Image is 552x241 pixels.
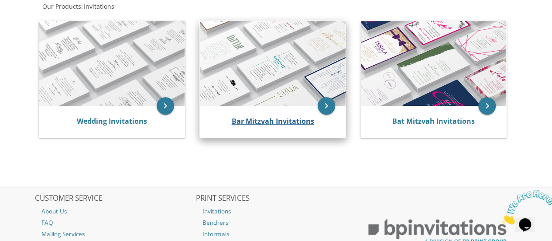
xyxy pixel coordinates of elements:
[196,228,356,240] a: Informals
[200,21,346,106] img: Bar Mitzvah Invitations
[35,2,276,11] div: :
[84,2,114,10] span: Invitations
[157,97,174,115] a: keyboard_arrow_right
[3,3,58,38] img: Chat attention grabber
[35,194,195,203] h2: CUSTOMER SERVICE
[318,97,335,115] a: keyboard_arrow_right
[39,21,185,106] img: Wedding Invitations
[35,206,195,217] a: About Us
[196,217,356,228] a: Benchers
[478,97,496,115] a: keyboard_arrow_right
[392,116,475,126] a: Bat Mitzvah Invitations
[498,186,552,228] iframe: chat widget
[196,194,356,203] h2: PRINT SERVICES
[35,217,195,228] a: FAQ
[361,21,507,106] img: Bat Mitzvah Invitations
[196,206,356,217] a: Invitations
[232,116,314,126] a: Bar Mitzvah Invitations
[83,2,114,10] a: Invitations
[35,228,195,240] a: Mailing Services
[41,2,81,10] a: Our Products
[77,116,147,126] a: Wedding Invitations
